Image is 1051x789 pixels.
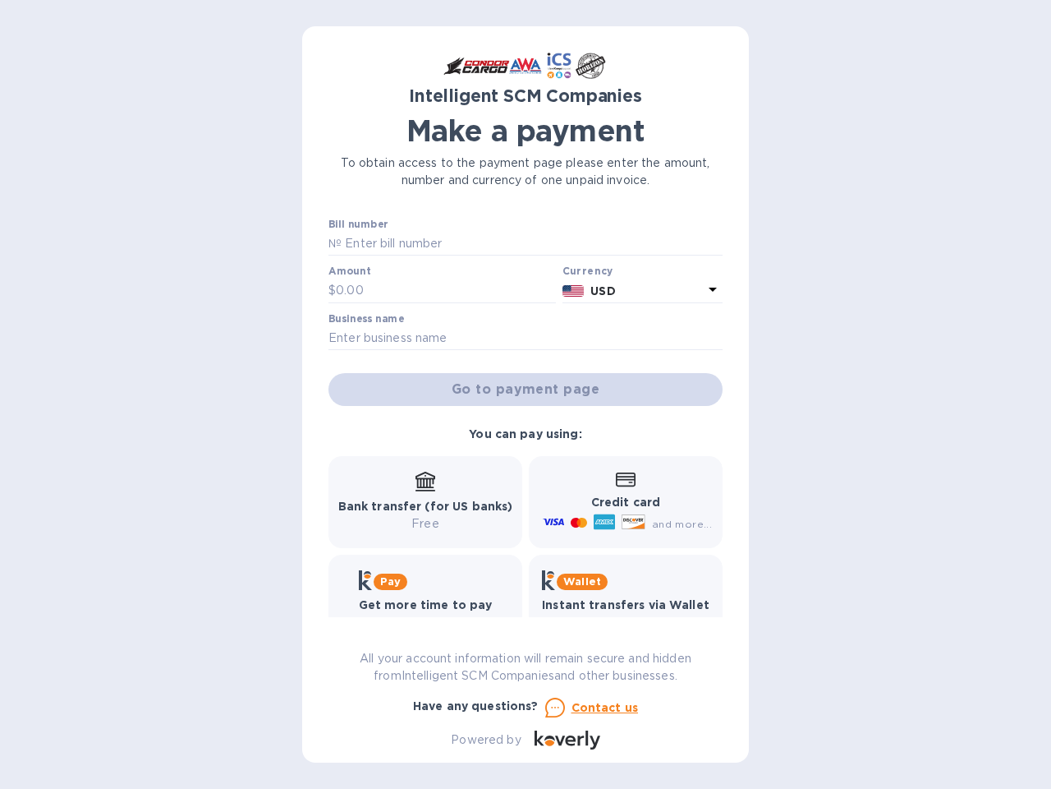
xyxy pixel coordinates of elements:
label: Bill number [328,219,388,229]
span: and more... [652,518,712,530]
input: Enter business name [328,326,723,351]
b: Wallet [563,575,601,588]
b: Credit card [591,496,660,509]
label: Amount [328,267,370,277]
b: Instant transfers via Wallet [542,598,709,611]
b: USD [590,284,615,298]
p: $ [328,282,336,299]
input: 0.00 [336,279,556,303]
input: Enter bill number [342,232,723,256]
b: Get more time to pay [359,598,493,611]
b: Currency [562,265,613,277]
u: Contact us [571,701,639,714]
b: Pay [380,575,401,588]
p: All your account information will remain secure and hidden from Intelligent SCM Companies and oth... [328,650,723,685]
label: Business name [328,314,404,324]
p: Free [542,614,709,631]
h1: Make a payment [328,113,723,148]
b: Intelligent SCM Companies [409,85,642,106]
b: Bank transfer (for US banks) [338,500,513,513]
p: Up to 12 weeks [359,614,493,631]
b: Have any questions? [413,699,539,713]
p: Powered by [451,731,521,749]
p: To obtain access to the payment page please enter the amount, number and currency of one unpaid i... [328,155,723,189]
p: Free [338,515,513,533]
b: You can pay using: [469,427,581,441]
p: № [328,235,342,252]
img: USD [562,285,585,297]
